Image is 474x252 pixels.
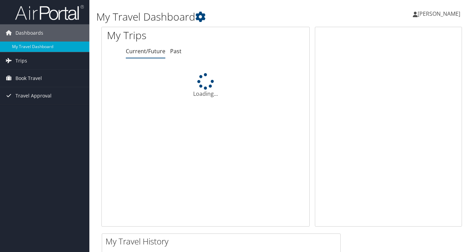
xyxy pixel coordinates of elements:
[15,4,84,21] img: airportal-logo.png
[15,87,52,104] span: Travel Approval
[15,24,43,42] span: Dashboards
[15,70,42,87] span: Book Travel
[102,73,309,98] div: Loading...
[107,28,218,43] h1: My Trips
[15,52,27,69] span: Trips
[170,47,181,55] a: Past
[126,47,165,55] a: Current/Future
[106,236,340,247] h2: My Travel History
[413,3,467,24] a: [PERSON_NAME]
[418,10,460,18] span: [PERSON_NAME]
[96,10,343,24] h1: My Travel Dashboard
